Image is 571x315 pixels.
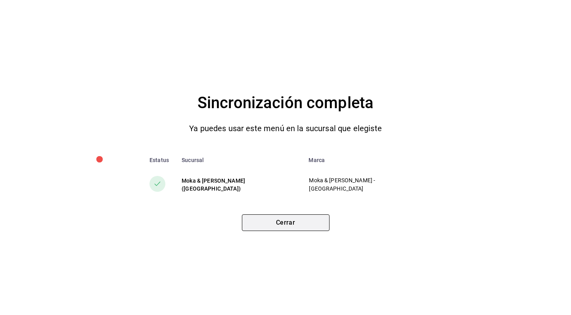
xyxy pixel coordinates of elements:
[182,177,296,193] div: Moka & [PERSON_NAME] ([GEOGRAPHIC_DATA])
[309,176,421,193] p: Moka & [PERSON_NAME] - [GEOGRAPHIC_DATA]
[137,151,175,170] th: Estatus
[197,90,374,116] h4: Sincronización completa
[175,151,302,170] th: Sucursal
[242,214,330,231] button: Cerrar
[302,151,434,170] th: Marca
[189,122,382,135] p: Ya puedes usar este menú en la sucursal que elegiste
